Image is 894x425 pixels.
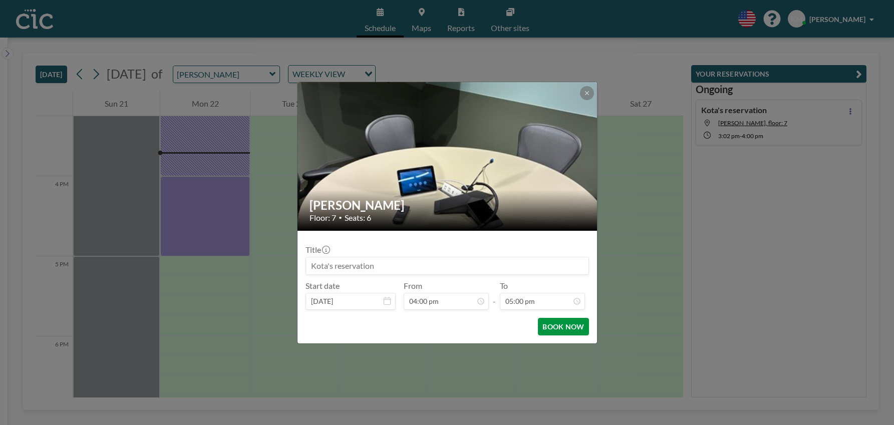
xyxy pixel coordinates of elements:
[310,213,336,223] span: Floor: 7
[306,245,329,255] label: Title
[306,257,588,274] input: Kota's reservation
[306,281,340,291] label: Start date
[538,318,588,335] button: BOOK NOW
[404,281,422,291] label: From
[493,284,496,306] span: -
[339,214,342,221] span: •
[310,198,586,213] h2: [PERSON_NAME]
[345,213,371,223] span: Seats: 6
[500,281,508,291] label: To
